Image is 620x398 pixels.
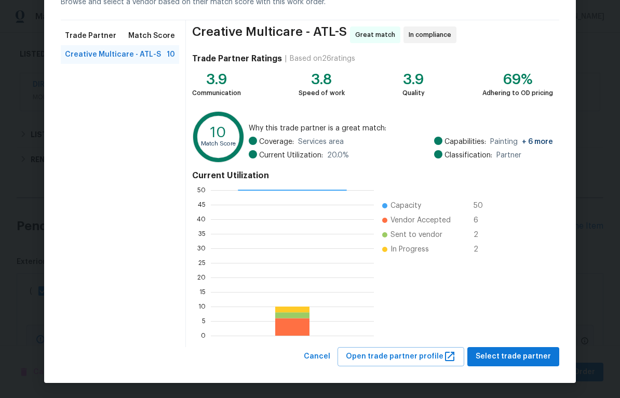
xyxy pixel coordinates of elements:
[128,31,175,41] span: Match Score
[522,138,553,145] span: + 6 more
[197,187,206,193] text: 50
[467,347,559,366] button: Select trade partner
[198,202,206,208] text: 45
[299,88,345,98] div: Speed of work
[201,141,236,147] text: Match Score
[198,260,206,266] text: 25
[338,347,464,366] button: Open trade partner profile
[192,74,241,85] div: 3.9
[444,150,492,161] span: Classification:
[327,150,349,161] span: 20.0 %
[474,244,490,255] span: 2
[202,318,206,324] text: 5
[192,54,282,64] h4: Trade Partner Ratings
[197,274,206,281] text: 20
[474,230,490,240] span: 2
[390,230,442,240] span: Sent to vendor
[167,49,175,60] span: 10
[299,74,345,85] div: 3.8
[210,125,226,140] text: 10
[259,150,323,161] span: Current Utilization:
[474,201,490,211] span: 50
[490,137,553,147] span: Painting
[402,74,425,85] div: 3.9
[192,170,553,181] h4: Current Utilization
[290,54,355,64] div: Based on 26 ratings
[249,123,553,134] span: Why this trade partner is a great match:
[409,30,455,40] span: In compliance
[402,88,425,98] div: Quality
[496,150,521,161] span: Partner
[444,137,486,147] span: Capabilities:
[390,244,429,255] span: In Progress
[474,215,490,225] span: 6
[192,26,347,43] span: Creative Multicare - ATL-S
[390,201,421,211] span: Capacity
[346,350,456,363] span: Open trade partner profile
[192,88,241,98] div: Communication
[65,49,161,60] span: Creative Multicare - ATL-S
[282,54,290,64] div: |
[198,303,206,310] text: 10
[476,350,551,363] span: Select trade partner
[197,216,206,222] text: 40
[482,74,553,85] div: 69%
[197,245,206,251] text: 30
[355,30,399,40] span: Great match
[298,137,344,147] span: Services area
[304,350,330,363] span: Cancel
[259,137,294,147] span: Coverage:
[199,289,206,295] text: 15
[198,231,206,237] text: 35
[482,88,553,98] div: Adhering to OD pricing
[201,333,206,339] text: 0
[300,347,334,366] button: Cancel
[390,215,451,225] span: Vendor Accepted
[65,31,116,41] span: Trade Partner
